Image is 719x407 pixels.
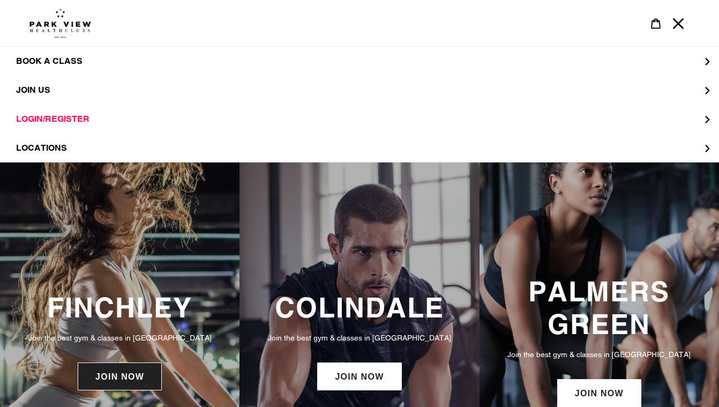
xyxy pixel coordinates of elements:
[490,275,708,341] h3: PALMERS GREEN
[16,143,67,153] span: LOCATIONS
[16,114,89,124] span: LOGIN/REGISTER
[667,12,690,35] button: Menu
[250,291,468,324] h3: COLINDALE
[16,56,83,66] span: BOOK A CLASS
[250,332,468,344] p: Join the best gym & classes in [GEOGRAPHIC_DATA]
[16,85,50,95] span: JOIN US
[557,379,641,407] a: JOIN NOW: Palmers Green Membership
[317,362,401,390] a: JOIN NOW: Colindale Membership
[11,291,229,324] h3: FINCHLEY
[490,349,708,360] p: Join the best gym & classes in [GEOGRAPHIC_DATA]
[11,332,229,344] p: Join the best gym & classes in [GEOGRAPHIC_DATA]
[29,8,91,38] img: Park view health clubs is a gym near you.
[78,362,162,390] a: JOIN NOW: Finchley Membership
